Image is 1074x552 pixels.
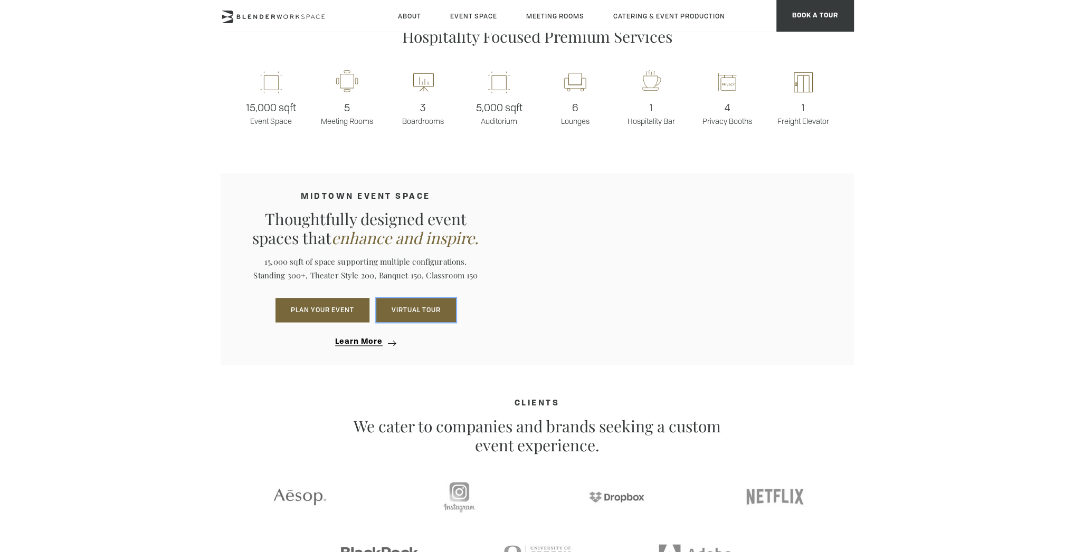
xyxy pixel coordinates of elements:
img: workspace-nyc-hospitality-icon-2x.png [638,70,664,95]
p: 15,000 sqft of space supporting multiple configurations. Standing 300+, Theater Style 200, Banque... [246,255,486,282]
p: Hospitality Focused Premium Services [353,27,722,46]
span: 5,000 sqft [461,100,537,116]
p: Meeting Rooms [309,100,385,126]
span: 5 [309,100,385,116]
span: 1 [765,100,841,116]
span: 1 [613,100,689,116]
iframe: Chat Widget [884,417,1074,552]
p: Hospitality Bar [613,100,689,126]
span: 4 [689,100,765,116]
p: Event Space [233,100,309,126]
p: Thoughtfully designed event spaces that [246,209,486,247]
h4: CLIENTS [221,399,854,408]
p: Lounges [537,100,613,126]
span: 6 [537,100,613,116]
button: PLAN YOUR EVENT [275,298,369,322]
p: We cater to companies and brands seeking a custom event experience. [353,417,722,454]
h4: MIDTOWN EVENT SPACE [246,192,486,201]
em: enhance and inspire. [331,227,479,248]
p: Freight Elevator [765,100,841,126]
span: 3 [385,100,461,116]
a: Virtual Tour [376,298,456,322]
p: Boardrooms [385,100,461,126]
p: Auditorium [461,100,537,126]
span: 15,000 sqft [233,100,309,116]
span: Learn More [335,338,383,346]
a: Learn more about corporate event space midtown venue [335,338,396,345]
img: Aesop [236,476,363,518]
p: Privacy Booths [689,100,765,126]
